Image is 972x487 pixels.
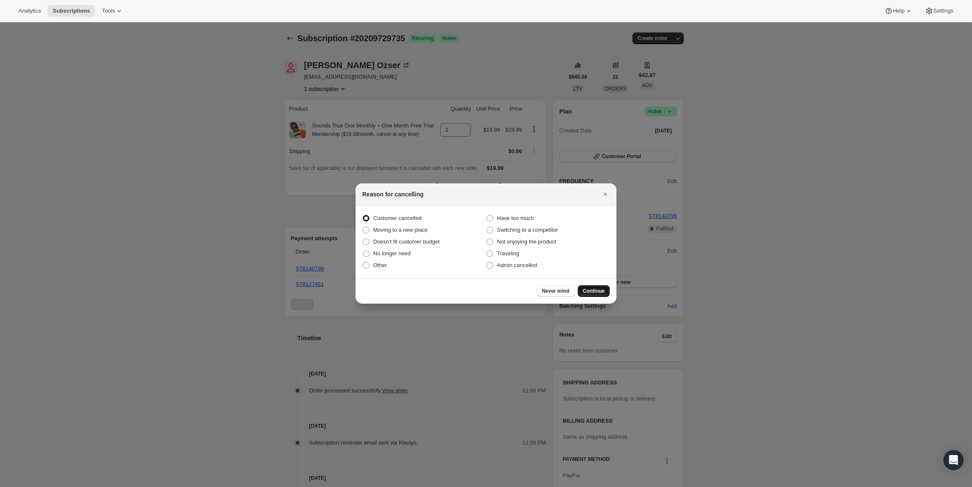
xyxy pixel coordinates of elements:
span: No longer need [373,250,411,257]
button: Settings [920,5,959,17]
span: Never mind [542,288,569,294]
button: Help [879,5,918,17]
span: Admin cancelled [497,262,537,268]
span: Not enjoying the product [497,238,556,245]
span: Settings [933,8,953,14]
div: Open Intercom Messenger [943,450,964,470]
span: Subscriptions [53,8,90,14]
button: Continue [578,285,610,297]
span: Continue [583,288,605,294]
h2: Reason for cancelling [362,190,423,199]
button: Close [600,188,611,200]
button: Never mind [537,285,574,297]
span: Analytics [19,8,41,14]
span: Customer cancelled [373,215,422,221]
span: Moving to a new place [373,227,428,233]
button: Subscriptions [48,5,95,17]
button: Analytics [13,5,46,17]
span: Help [893,8,904,14]
span: Have too much [497,215,534,221]
span: Tools [102,8,115,14]
span: Switching to a competitor [497,227,558,233]
span: Traveling [497,250,519,257]
button: Tools [97,5,128,17]
span: Other [373,262,387,268]
span: Doesn't fit customer budget [373,238,440,245]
